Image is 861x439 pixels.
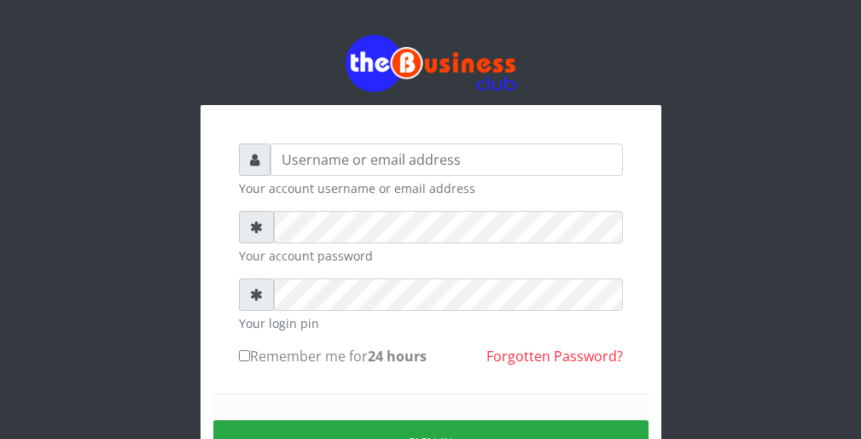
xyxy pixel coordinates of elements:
[239,314,623,332] small: Your login pin
[239,179,623,197] small: Your account username or email address
[368,347,427,366] b: 24 hours
[239,350,250,361] input: Remember me for24 hours
[239,346,427,366] label: Remember me for
[271,143,623,176] input: Username or email address
[486,347,623,366] a: Forgotten Password?
[239,247,623,265] small: Your account password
